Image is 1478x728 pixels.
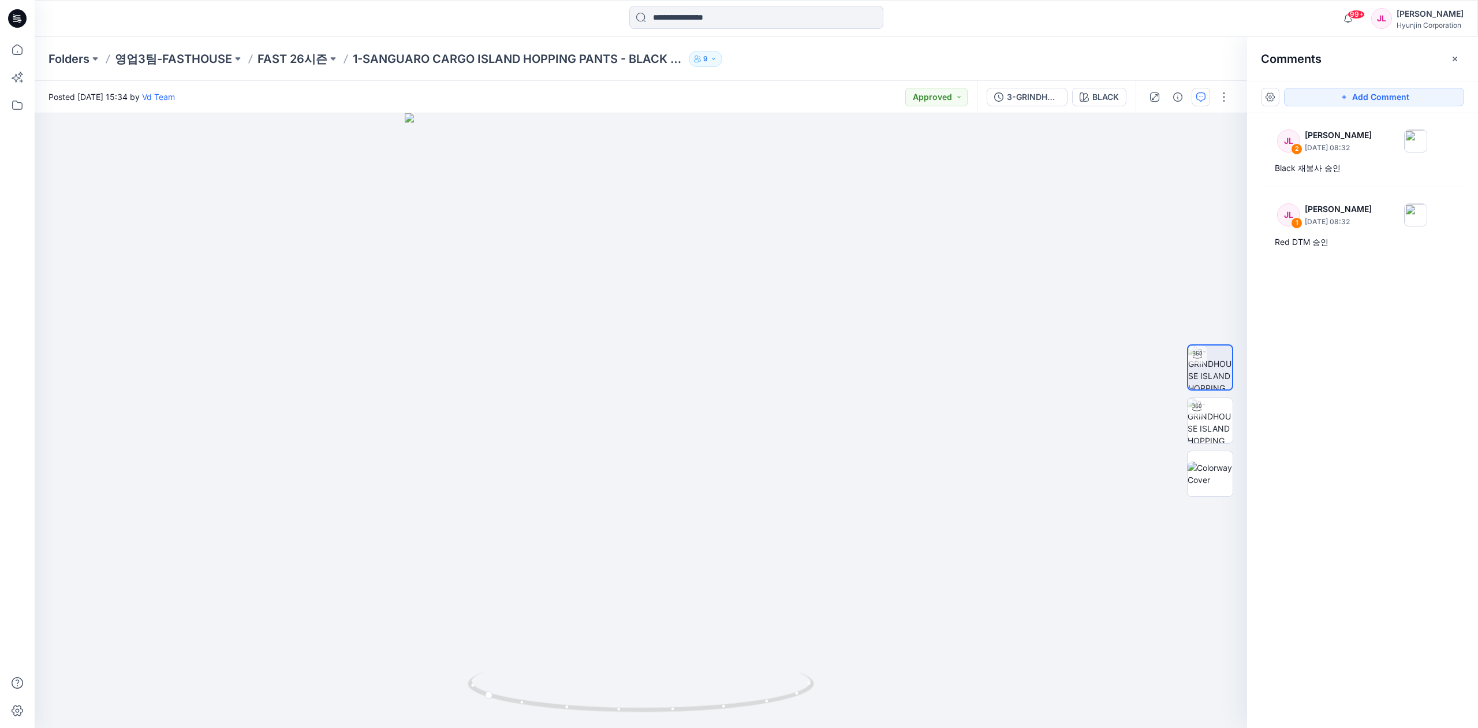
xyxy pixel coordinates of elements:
a: Vd Team [142,92,175,102]
img: 3-GRINDHOUSE ISLAND HOPPING JERSEY + 1 PANT [1188,346,1232,389]
a: 영업3팀-FASTHOUSE [115,51,232,67]
div: 2 [1291,143,1302,155]
div: 3-GRINDHOUSE ISLAND HOPPING JERSEY + 1 PANT [1007,91,1060,103]
div: JL [1277,203,1300,226]
p: [DATE] 08:32 [1305,216,1372,228]
span: Posted [DATE] 15:34 by [48,91,175,103]
p: 1-SANGUARO CARGO ISLAND HOPPING PANTS - BLACK SUB [353,51,684,67]
div: Red DTM 승인 [1275,235,1450,249]
div: JL [1277,129,1300,153]
div: BLACK [1092,91,1119,103]
div: [PERSON_NAME] [1397,7,1464,21]
img: Colorway Cover [1188,462,1233,486]
div: 1 [1291,217,1302,229]
button: 9 [689,51,722,67]
p: [PERSON_NAME] [1305,128,1372,142]
img: 3-GRINDHOUSE ISLAND HOPPING JERSEY + 1 PANT AVATAR [1188,398,1233,443]
p: 9 [703,53,708,65]
a: FAST 26시즌 [257,51,327,67]
button: Add Comment [1284,88,1464,106]
span: 99+ [1348,10,1365,19]
button: 3-GRINDHOUSE ISLAND HOPPING JERSEY + 1 PANT [987,88,1068,106]
div: Black 재봉사 승인 [1275,161,1450,175]
a: Folders [48,51,89,67]
div: JL [1371,8,1392,29]
img: eyJhbGciOiJIUzI1NiIsImtpZCI6IjAiLCJzbHQiOiJzZXMiLCJ0eXAiOiJKV1QifQ.eyJkYXRhIjp7InR5cGUiOiJzdG9yYW... [405,113,877,728]
button: BLACK [1072,88,1126,106]
h2: Comments [1261,52,1322,66]
button: Details [1169,88,1187,106]
p: [PERSON_NAME] [1305,202,1372,216]
div: Hyunjin Corporation [1397,21,1464,29]
p: [DATE] 08:32 [1305,142,1372,154]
